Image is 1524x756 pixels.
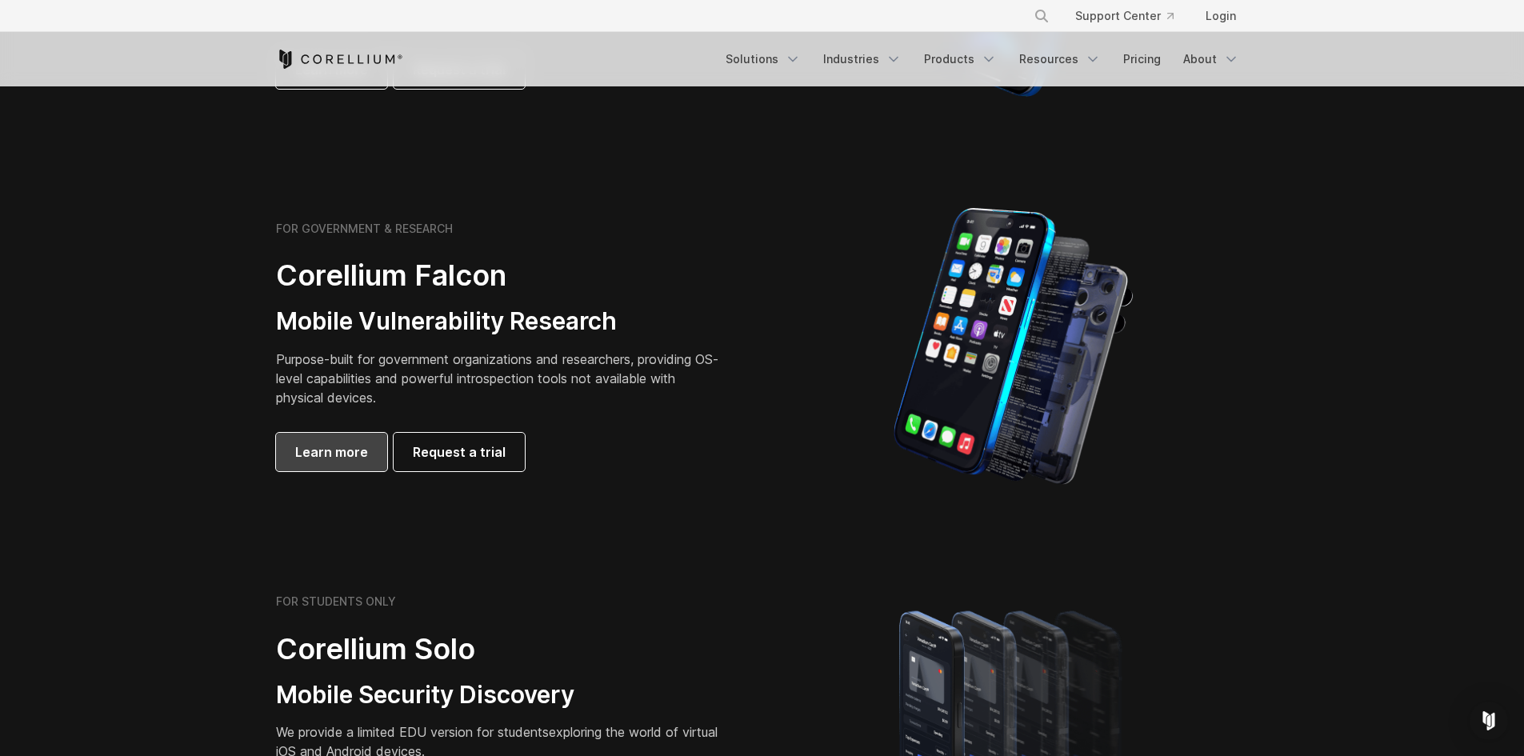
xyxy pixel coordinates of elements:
[276,724,549,740] span: We provide a limited EDU version for students
[893,206,1134,486] img: iPhone model separated into the mechanics used to build the physical device.
[1014,2,1249,30] div: Navigation Menu
[1470,702,1508,740] div: Open Intercom Messenger
[276,306,724,337] h3: Mobile Vulnerability Research
[814,45,911,74] a: Industries
[394,433,525,471] a: Request a trial
[276,222,453,236] h6: FOR GOVERNMENT & RESEARCH
[295,442,368,462] span: Learn more
[1062,2,1186,30] a: Support Center
[276,50,403,69] a: Corellium Home
[276,680,724,710] h3: Mobile Security Discovery
[276,631,724,667] h2: Corellium Solo
[716,45,1249,74] div: Navigation Menu
[1174,45,1249,74] a: About
[1027,2,1056,30] button: Search
[276,433,387,471] a: Learn more
[413,442,506,462] span: Request a trial
[716,45,810,74] a: Solutions
[1114,45,1170,74] a: Pricing
[914,45,1006,74] a: Products
[276,594,396,609] h6: FOR STUDENTS ONLY
[1010,45,1110,74] a: Resources
[276,258,724,294] h2: Corellium Falcon
[1193,2,1249,30] a: Login
[276,350,724,407] p: Purpose-built for government organizations and researchers, providing OS-level capabilities and p...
